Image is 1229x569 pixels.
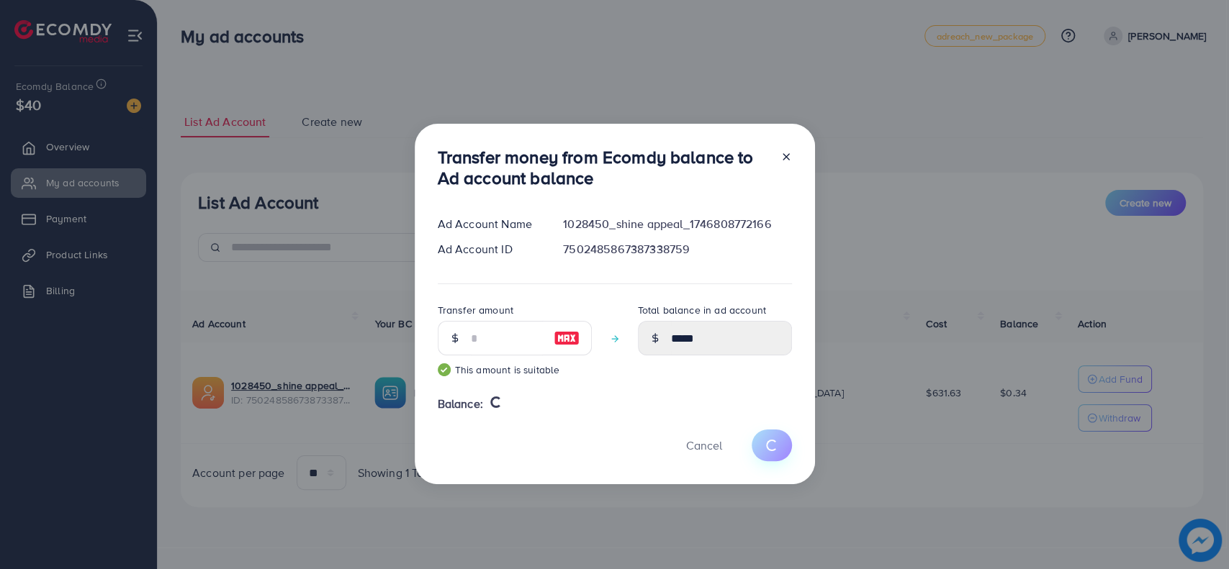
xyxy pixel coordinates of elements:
[668,429,740,460] button: Cancel
[438,363,592,377] small: This amount is suitable
[438,303,513,317] label: Transfer amount
[552,216,803,232] div: 1028450_shine appeal_1746808772166
[438,396,483,412] span: Balance:
[438,363,451,376] img: guide
[686,437,722,453] span: Cancel
[554,329,580,347] img: image
[426,216,552,232] div: Ad Account Name
[426,241,552,258] div: Ad Account ID
[552,241,803,258] div: 7502485867387338759
[438,147,769,188] h3: Transfer money from Ecomdy balance to Ad account balance
[638,303,766,317] label: Total balance in ad account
